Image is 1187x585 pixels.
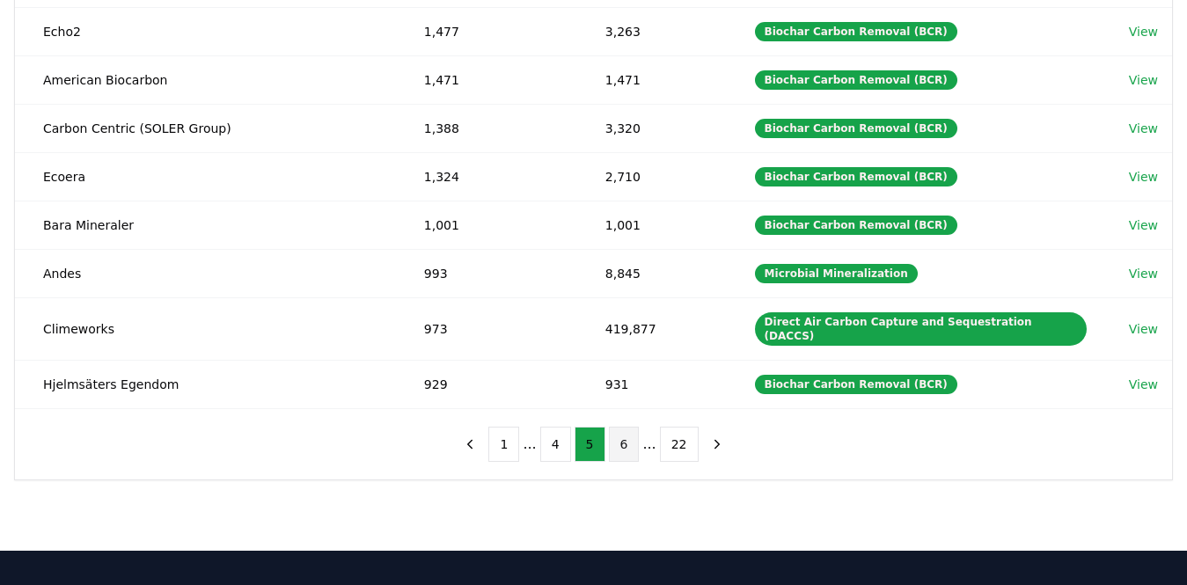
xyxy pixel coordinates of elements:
[396,360,577,408] td: 929
[755,264,918,283] div: Microbial Mineralization
[1129,23,1158,40] a: View
[396,152,577,201] td: 1,324
[755,22,957,41] div: Biochar Carbon Removal (BCR)
[396,55,577,104] td: 1,471
[755,375,957,394] div: Biochar Carbon Removal (BCR)
[488,427,519,462] button: 1
[755,70,957,90] div: Biochar Carbon Removal (BCR)
[577,7,727,55] td: 3,263
[642,434,656,455] li: ...
[577,104,727,152] td: 3,320
[1129,320,1158,338] a: View
[1129,120,1158,137] a: View
[396,104,577,152] td: 1,388
[1129,216,1158,234] a: View
[755,312,1087,346] div: Direct Air Carbon Capture and Sequestration (DACCS)
[1129,71,1158,89] a: View
[660,427,699,462] button: 22
[755,167,957,186] div: Biochar Carbon Removal (BCR)
[396,7,577,55] td: 1,477
[15,360,396,408] td: Hjelmsäters Egendom
[15,201,396,249] td: Bara Mineraler
[15,297,396,360] td: Climeworks
[523,434,536,455] li: ...
[396,249,577,297] td: 993
[577,55,727,104] td: 1,471
[577,360,727,408] td: 931
[455,427,485,462] button: previous page
[577,201,727,249] td: 1,001
[15,249,396,297] td: Andes
[755,119,957,138] div: Biochar Carbon Removal (BCR)
[15,152,396,201] td: Ecoera
[575,427,605,462] button: 5
[1129,265,1158,282] a: View
[1129,376,1158,393] a: View
[755,216,957,235] div: Biochar Carbon Removal (BCR)
[396,201,577,249] td: 1,001
[15,55,396,104] td: American Biocarbon
[609,427,640,462] button: 6
[702,427,732,462] button: next page
[577,249,727,297] td: 8,845
[577,152,727,201] td: 2,710
[577,297,727,360] td: 419,877
[540,427,571,462] button: 4
[396,297,577,360] td: 973
[1129,168,1158,186] a: View
[15,7,396,55] td: Echo2
[15,104,396,152] td: Carbon Centric (SOLER Group)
